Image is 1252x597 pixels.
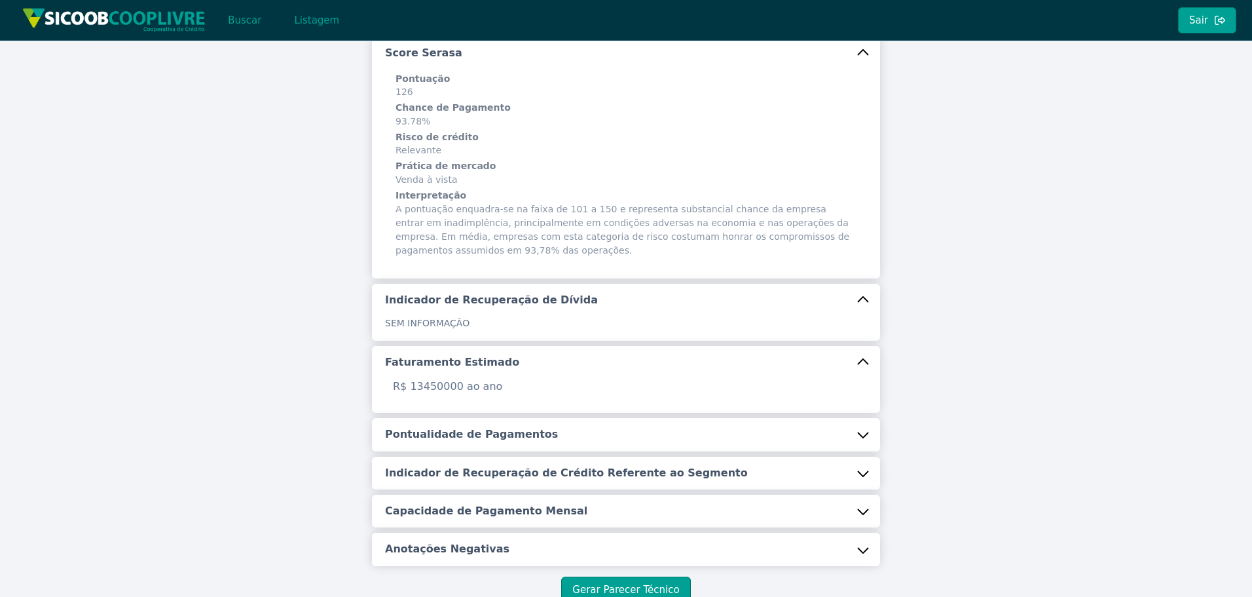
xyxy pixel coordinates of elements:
h5: Score Serasa [385,46,462,60]
button: Faturamento Estimado [372,346,880,379]
span: SEM INFORMAÇÃO [385,318,469,328]
h5: Anotações Negativas [385,542,509,556]
span: Venda à vista [396,160,856,187]
button: Sair [1178,7,1236,33]
button: Score Serasa [372,37,880,69]
h6: Pontuação [396,73,856,86]
h5: Indicador de Recuperação de Crédito Referente ao Segmento [385,466,748,480]
button: Listagem [283,7,350,33]
span: Relevante [396,131,856,158]
span: A pontuação enquadra-se na faixa de 101 a 150 e representa substancial chance da empresa entrar e... [396,189,856,258]
button: Indicador de Recuperação de Dívida [372,284,880,317]
h5: Capacidade de Pagamento Mensal [385,504,587,518]
button: Buscar [217,7,272,33]
button: Capacidade de Pagamento Mensal [372,495,880,528]
h6: Interpretação [396,189,856,202]
button: Indicador de Recuperação de Crédito Referente ao Segmento [372,457,880,490]
h6: Prática de mercado [396,160,856,173]
img: img/sicoob_cooplivre.png [22,8,206,32]
button: Pontualidade de Pagamentos [372,418,880,451]
h5: Pontualidade de Pagamentos [385,427,558,442]
p: R$ 13450000 ao ano [385,379,867,395]
h6: Risco de crédito [396,131,856,144]
h5: Faturamento Estimado [385,355,519,370]
span: 93.78% [396,102,856,128]
button: Anotações Negativas [372,533,880,566]
h5: Indicador de Recuperação de Dívida [385,293,598,307]
span: 126 [396,73,856,100]
h6: Chance de Pagamento [396,102,856,115]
